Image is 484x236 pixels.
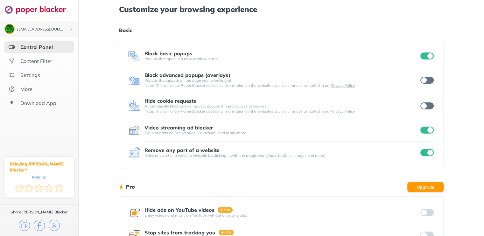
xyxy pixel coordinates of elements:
img: logo-webpage.svg [4,5,73,14]
div: Make any part of a website invisible by clicking it with the magic wand (ads, buttons, images and... [144,153,419,158]
div: Block advanced popups (overlays) [144,72,230,78]
img: lighting bolt [119,183,123,191]
img: feature icon [128,124,141,136]
img: pro-badge.svg [219,230,234,235]
div: Remove any part of a website [144,147,220,153]
img: social.svg [9,58,15,64]
div: Download App [20,100,56,106]
div: Content Filter [20,58,52,64]
img: chevron-bottom-black.svg [67,26,75,33]
img: ACg8ocLMBD5p1XUcaqN3sLTKnfaHMZIVILmiRtRI8zVu70-Uene5nys=s96-c [5,24,14,33]
img: feature icon [128,146,141,159]
img: pro-badge.svg [218,207,233,213]
div: Hide cookie requests [144,98,196,104]
img: feature icon [128,206,141,219]
h1: Pro [126,183,135,191]
div: Block basic popups [144,51,192,56]
div: Settings [20,72,40,78]
img: feature icon [128,74,141,87]
div: Rate us! [32,176,46,178]
div: More [20,86,32,92]
div: Video streaming ad blocker [144,125,213,130]
div: Popups that open in a new window or tab. [144,56,419,61]
img: feature icon [128,50,141,62]
div: Enjoy videos and music on YouTube without annoying ads. [144,213,419,218]
div: Share [PERSON_NAME] Blocker [11,210,68,215]
img: feature icon [128,100,141,112]
div: Control Panel [20,44,53,50]
img: copy.svg [19,220,30,231]
button: Upgrade [407,182,444,192]
div: Stop sites from tracking you [144,230,215,235]
img: settings.svg [9,72,15,78]
h1: Customize your browsing experience [119,5,443,13]
a: Privacy Policy. [330,83,355,88]
div: Enjoying [PERSON_NAME] Blocker? [10,161,69,173]
div: Automatically block cookie request popups & reject access to cookies. Note: This will allow Poper... [144,104,419,114]
img: about.svg [9,86,15,92]
img: x.svg [49,220,60,231]
img: download-app.svg [9,100,15,106]
div: Hide ads on YouTube videos [144,207,214,213]
div: Popups that appear on the page you’re looking at. Note: This will allow Poper Blocker access to i... [144,78,419,88]
a: Privacy Policy. [330,109,355,114]
div: connorjsmith123456789@gmail.com [17,27,64,32]
img: facebook.svg [34,220,45,231]
img: features-selected.svg [9,44,15,50]
h1: Basic [119,26,443,34]
div: We block ads on Dailymotion, Crunchyroll and many more [144,130,419,135]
